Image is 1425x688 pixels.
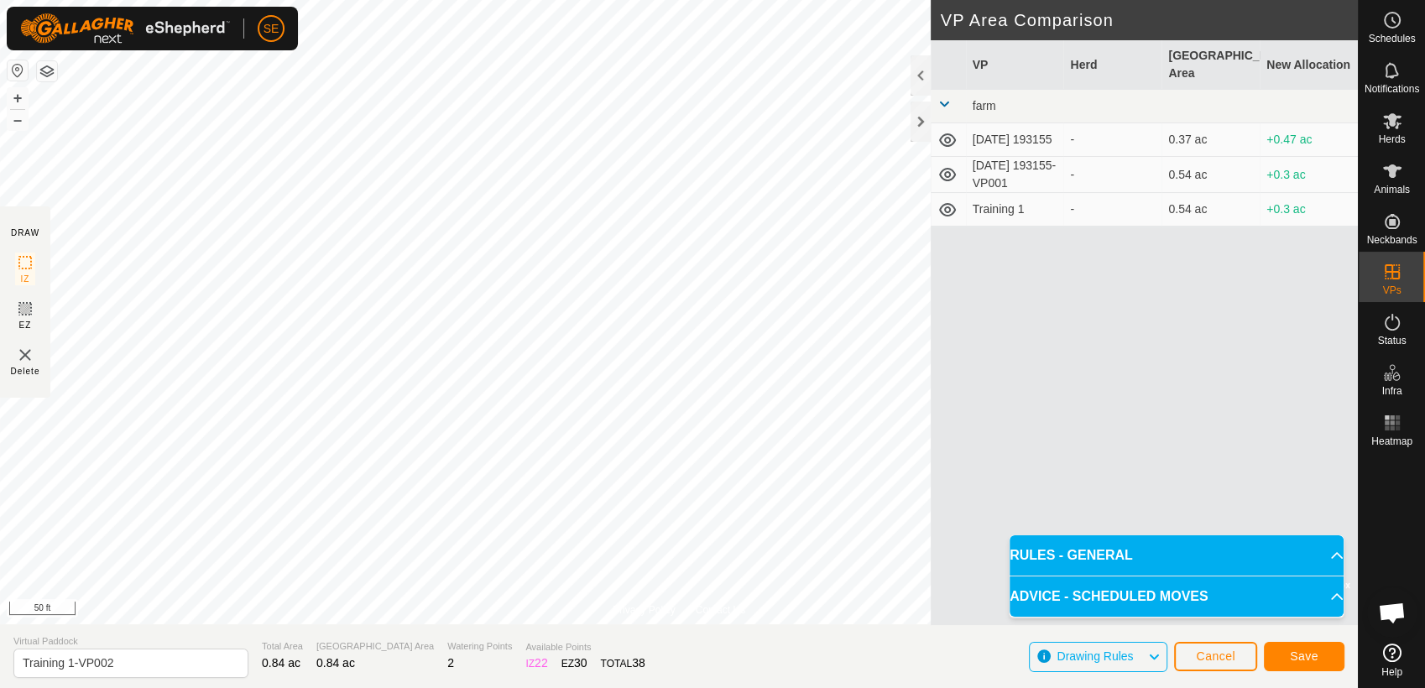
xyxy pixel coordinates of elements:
div: Open chat [1367,587,1417,638]
span: Herds [1378,134,1405,144]
th: New Allocation [1260,40,1358,90]
span: 0.84 ac [316,656,355,670]
td: [DATE] 193155-VP001 [966,157,1064,193]
span: farm [973,99,996,112]
td: 0.37 ac [1161,123,1260,157]
span: Neckbands [1366,235,1417,245]
span: 22 [535,656,548,670]
span: [GEOGRAPHIC_DATA] Area [316,639,434,654]
span: Total Area [262,639,303,654]
div: - [1070,166,1155,184]
th: [GEOGRAPHIC_DATA] Area [1161,40,1260,90]
button: + [8,88,28,108]
span: ADVICE - SCHEDULED MOVES [1010,586,1208,607]
div: TOTAL [601,654,645,672]
p-accordion-header: RULES - GENERAL [1010,535,1344,576]
td: Training 1 [966,193,1064,227]
span: Animals [1374,185,1410,195]
span: Drawing Rules [1057,649,1133,663]
span: IZ [21,273,30,285]
div: - [1070,131,1155,149]
div: EZ [561,654,587,672]
td: [DATE] 193155 [966,123,1064,157]
th: VP [966,40,1064,90]
span: 38 [632,656,645,670]
img: VP [15,345,35,365]
span: Available Points [525,640,645,654]
span: Watering Points [447,639,512,654]
span: VPs [1382,285,1401,295]
span: Infra [1381,386,1402,396]
span: Notifications [1365,84,1419,94]
td: +0.3 ac [1260,193,1358,227]
button: Map Layers [37,61,57,81]
button: – [8,110,28,130]
p-accordion-header: ADVICE - SCHEDULED MOVES [1010,576,1344,617]
td: +0.3 ac [1260,157,1358,193]
span: 30 [574,656,587,670]
a: Privacy Policy [613,602,676,618]
span: SE [264,20,279,38]
img: Gallagher Logo [20,13,230,44]
span: Save [1290,649,1318,663]
div: DRAW [11,227,39,239]
span: 2 [447,656,454,670]
th: Herd [1063,40,1161,90]
a: Contact Us [696,602,745,618]
td: +0.47 ac [1260,123,1358,157]
a: Help [1359,637,1425,684]
span: Virtual Paddock [13,634,248,649]
span: Schedules [1368,34,1415,44]
div: IZ [525,654,547,672]
span: Delete [11,365,40,378]
button: Cancel [1174,642,1257,671]
td: 0.54 ac [1161,157,1260,193]
span: RULES - GENERAL [1010,545,1133,566]
span: 0.84 ac [262,656,300,670]
button: Save [1264,642,1344,671]
span: Help [1381,667,1402,677]
span: Cancel [1196,649,1235,663]
button: Reset Map [8,60,28,81]
span: Heatmap [1371,436,1412,446]
span: EZ [19,319,32,331]
div: - [1070,201,1155,218]
span: Status [1377,336,1406,346]
h2: VP Area Comparison [941,10,1358,30]
td: 0.54 ac [1161,193,1260,227]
